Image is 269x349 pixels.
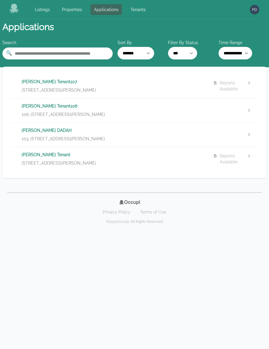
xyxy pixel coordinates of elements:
[136,207,170,217] a: Terms of Use
[10,74,259,98] a: [PERSON_NAME] Tenant107[STREET_ADDRESS][PERSON_NAME]Reports Available
[22,79,208,85] p: [PERSON_NAME] Tenant107
[90,4,122,15] a: Applications
[22,160,96,166] span: [STREET_ADDRESS][PERSON_NAME]
[99,207,134,217] a: Privacy Policy
[118,40,166,46] label: Sort By
[22,152,208,158] p: [PERSON_NAME] Tenant
[127,4,149,15] a: Tenants
[2,22,267,32] h1: Applications
[220,153,244,165] div: Reports Available
[22,111,105,117] span: 106, [STREET_ADDRESS][PERSON_NAME]
[22,127,208,133] p: [PERSON_NAME] DADAH
[106,219,163,224] p: © 2025 Occupi. All Rights Reserved.
[10,123,259,147] a: [PERSON_NAME] DADAH103, [STREET_ADDRESS][PERSON_NAME]
[22,87,96,93] span: [STREET_ADDRESS][PERSON_NAME]
[2,40,113,46] div: Search
[220,80,244,92] div: Reports Available
[10,98,259,122] a: [PERSON_NAME] Tenant106106, [STREET_ADDRESS][PERSON_NAME]
[22,103,208,109] p: [PERSON_NAME] Tenant106
[168,40,216,46] label: Filter By Status
[22,136,105,142] span: 103, [STREET_ADDRESS][PERSON_NAME]
[31,4,53,15] a: Listings
[58,4,86,15] a: Properties
[10,147,259,171] a: [PERSON_NAME] Tenant[STREET_ADDRESS][PERSON_NAME]Reports Available
[219,40,267,46] label: Time Range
